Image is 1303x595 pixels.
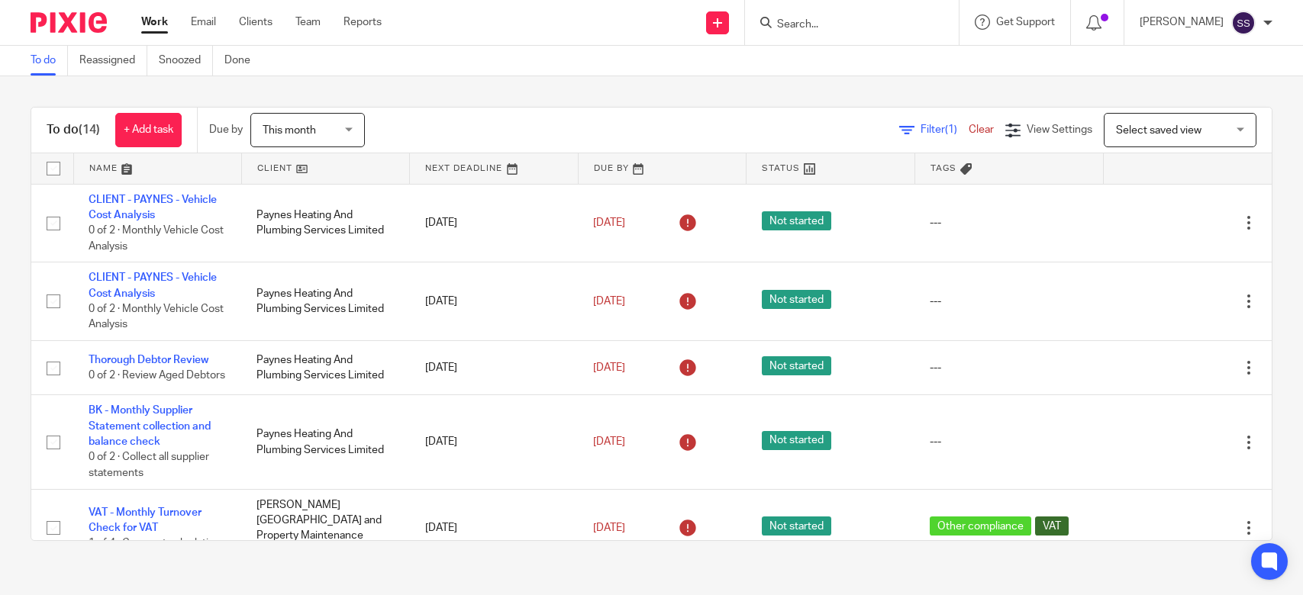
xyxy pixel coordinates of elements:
div: --- [930,215,1088,230]
span: 0 of 2 · Review Aged Debtors [89,370,225,381]
a: Clients [239,14,273,30]
span: Filter [921,124,969,135]
span: Not started [762,211,831,230]
div: --- [930,360,1088,375]
span: Get Support [996,17,1055,27]
a: Email [191,14,216,30]
span: [DATE] [593,217,625,228]
a: Clear [969,124,994,135]
a: + Add task [115,113,182,147]
span: Not started [762,431,831,450]
td: Paynes Heating And Plumbing Services Limited [241,341,409,395]
a: CLIENT - PAYNES - Vehicle Cost Analysis [89,195,217,220]
td: [PERSON_NAME][GEOGRAPHIC_DATA] and Property Maintenance Limited [241,489,409,567]
td: Paynes Heating And Plumbing Services Limited [241,395,409,489]
span: [DATE] [593,523,625,533]
input: Search [776,18,913,32]
a: Reports [343,14,382,30]
a: CLIENT - PAYNES - Vehicle Cost Analysis [89,272,217,298]
span: Not started [762,290,831,309]
span: (1) [945,124,957,135]
a: VAT - Monthly Turnover Check for VAT [89,507,202,533]
p: [PERSON_NAME] [1140,14,1224,30]
span: 0 of 2 · Monthly Vehicle Cost Analysis [89,225,224,252]
td: [DATE] [410,395,578,489]
td: Paynes Heating And Plumbing Services Limited [241,262,409,341]
div: --- [930,294,1088,309]
p: Due by [209,122,243,137]
img: Pixie [31,12,107,33]
span: 0 of 2 · Collect all supplier statements [89,452,209,479]
span: [DATE] [593,296,625,307]
span: 1 of 4 · Carry out calculations [89,538,226,548]
span: This month [263,125,316,136]
a: Thorough Debtor Review [89,355,208,365]
span: [DATE] [593,436,625,447]
img: svg%3E [1231,11,1256,35]
a: Team [295,14,321,30]
span: (14) [79,124,100,136]
a: Done [224,46,262,76]
td: [DATE] [410,341,578,395]
span: VAT [1035,516,1069,535]
div: --- [930,434,1088,449]
span: Not started [762,356,831,375]
a: Reassigned [79,46,147,76]
a: Snoozed [159,46,213,76]
td: [DATE] [410,489,578,567]
span: Select saved view [1116,125,1201,136]
span: [DATE] [593,362,625,373]
span: Not started [762,516,831,535]
span: 0 of 2 · Monthly Vehicle Cost Analysis [89,304,224,330]
td: [DATE] [410,262,578,341]
td: Paynes Heating And Plumbing Services Limited [241,184,409,262]
span: Other compliance [930,516,1031,535]
td: [DATE] [410,184,578,262]
span: Tags [930,164,956,172]
span: View Settings [1027,124,1092,135]
a: BK - Monthly Supplier Statement collection and balance check [89,405,211,447]
a: To do [31,46,68,76]
a: Work [141,14,168,30]
h1: To do [47,122,100,138]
